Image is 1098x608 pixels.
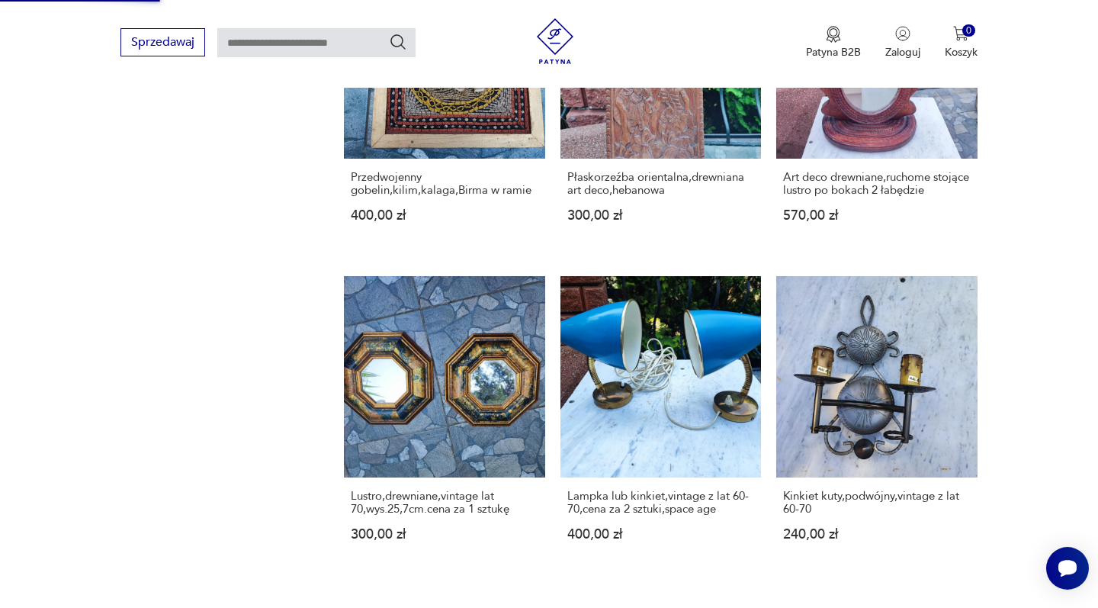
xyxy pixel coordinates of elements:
h3: Art deco drewniane,ruchome stojące lustro po bokach 2 łabędzie [783,171,970,197]
h3: Lampka lub kinkiet,vintage z lat 60-70,cena za 2 sztuki,space age [567,490,754,516]
p: 570,00 zł [783,209,970,222]
button: Zaloguj [885,26,920,60]
a: Sprzedawaj [120,38,205,49]
h3: Kinkiet kuty,podwójny,vintage z lat 60-70 [783,490,970,516]
img: Ikonka użytkownika [895,26,910,41]
p: 400,00 zł [567,528,754,541]
h3: Lustro,drewniane,vintage lat 70,wys.25,7cm.cena za 1 sztukę [351,490,538,516]
p: Koszyk [945,45,978,60]
p: Zaloguj [885,45,920,60]
a: Kinkiet kuty,podwójny,vintage z lat 60-70Kinkiet kuty,podwójny,vintage z lat 60-70240,00 zł [776,276,977,570]
a: Lustro,drewniane,vintage lat 70,wys.25,7cm.cena za 1 sztukęLustro,drewniane,vintage lat 70,wys.25... [344,276,544,570]
p: 300,00 zł [567,209,754,222]
img: Ikona medalu [826,26,841,43]
button: 0Koszyk [945,26,978,60]
p: 300,00 zł [351,528,538,541]
p: 240,00 zł [783,528,970,541]
p: 400,00 zł [351,209,538,222]
button: Sprzedawaj [120,28,205,56]
img: Ikona koszyka [953,26,968,41]
iframe: Smartsupp widget button [1046,547,1089,590]
h3: Przedwojenny gobelin,kilim,kalaga,Birma w ramie [351,171,538,197]
div: 0 [962,24,975,37]
img: Patyna - sklep z meblami i dekoracjami vintage [532,18,578,64]
a: Lampka lub kinkiet,vintage z lat 60-70,cena za 2 sztuki,space ageLampka lub kinkiet,vintage z lat... [560,276,761,570]
p: Patyna B2B [806,45,861,60]
a: Ikona medaluPatyna B2B [806,26,861,60]
button: Szukaj [389,33,407,51]
button: Patyna B2B [806,26,861,60]
h3: Płaskorzeźba orientalna,drewniana art deco,hebanowa [567,171,754,197]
